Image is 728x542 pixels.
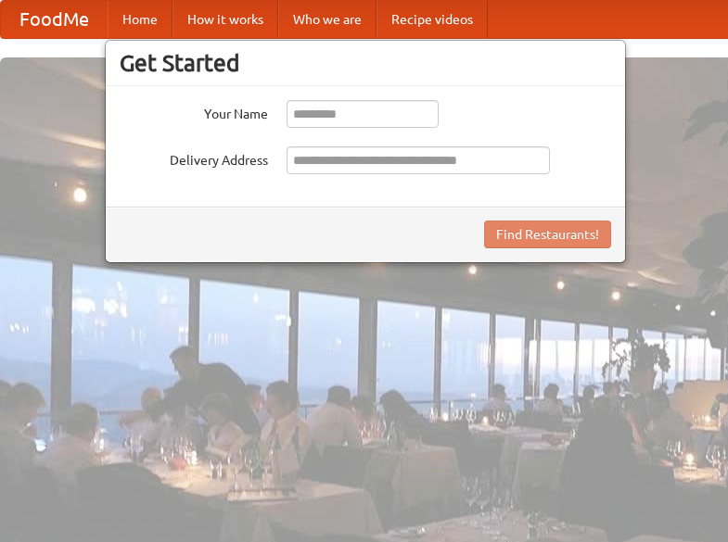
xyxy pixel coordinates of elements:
[108,1,172,38] a: Home
[120,49,611,77] h3: Get Started
[278,1,377,38] a: Who we are
[377,1,488,38] a: Recipe videos
[1,1,108,38] a: FoodMe
[120,146,268,170] label: Delivery Address
[120,100,268,123] label: Your Name
[484,221,611,248] button: Find Restaurants!
[172,1,278,38] a: How it works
